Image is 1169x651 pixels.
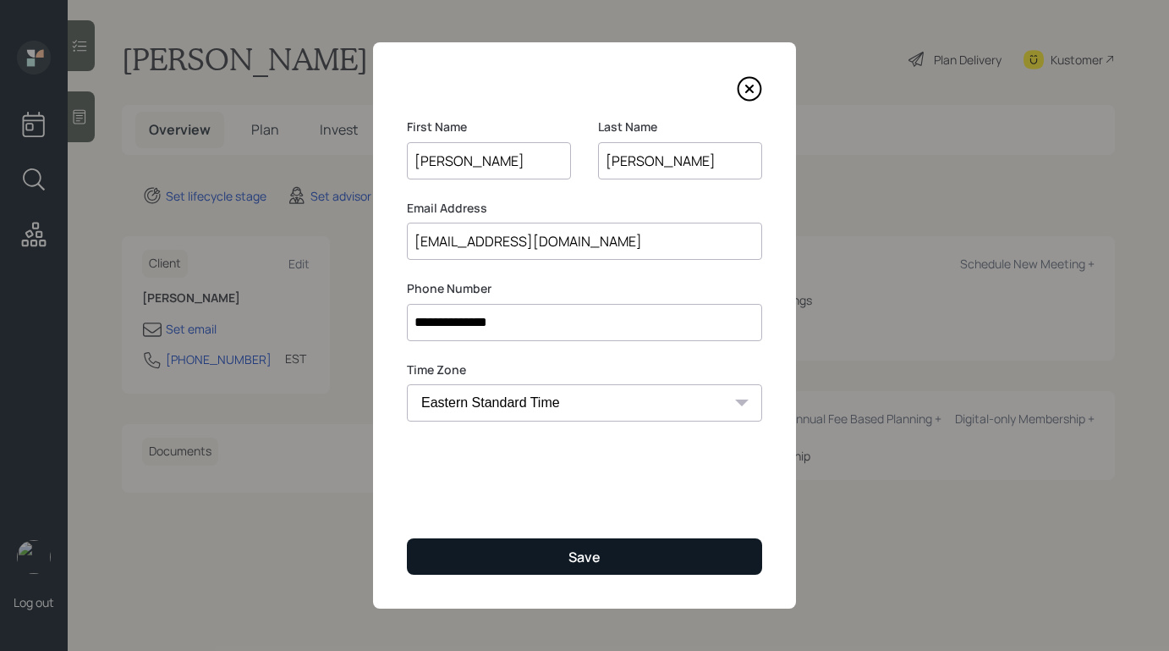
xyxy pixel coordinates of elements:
label: First Name [407,119,571,135]
button: Save [407,538,762,575]
label: Email Address [407,200,762,217]
label: Time Zone [407,361,762,378]
label: Last Name [598,119,762,135]
label: Phone Number [407,280,762,297]
div: Save [568,548,601,566]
